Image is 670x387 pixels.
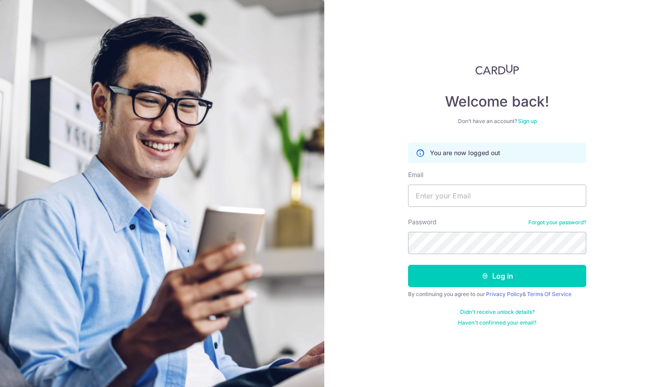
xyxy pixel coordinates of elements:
[408,93,586,111] h4: Welcome back!
[460,309,535,316] a: Didn't receive unlock details?
[408,291,586,298] div: By continuing you agree to our &
[528,219,586,226] a: Forgot your password?
[408,118,586,125] div: Don’t have an account?
[486,291,523,297] a: Privacy Policy
[430,148,500,157] p: You are now logged out
[527,291,572,297] a: Terms Of Service
[408,185,586,207] input: Enter your Email
[408,265,586,287] button: Log in
[408,218,437,226] label: Password
[408,170,423,179] label: Email
[475,64,519,75] img: CardUp Logo
[518,118,537,124] a: Sign up
[458,319,536,326] a: Haven't confirmed your email?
